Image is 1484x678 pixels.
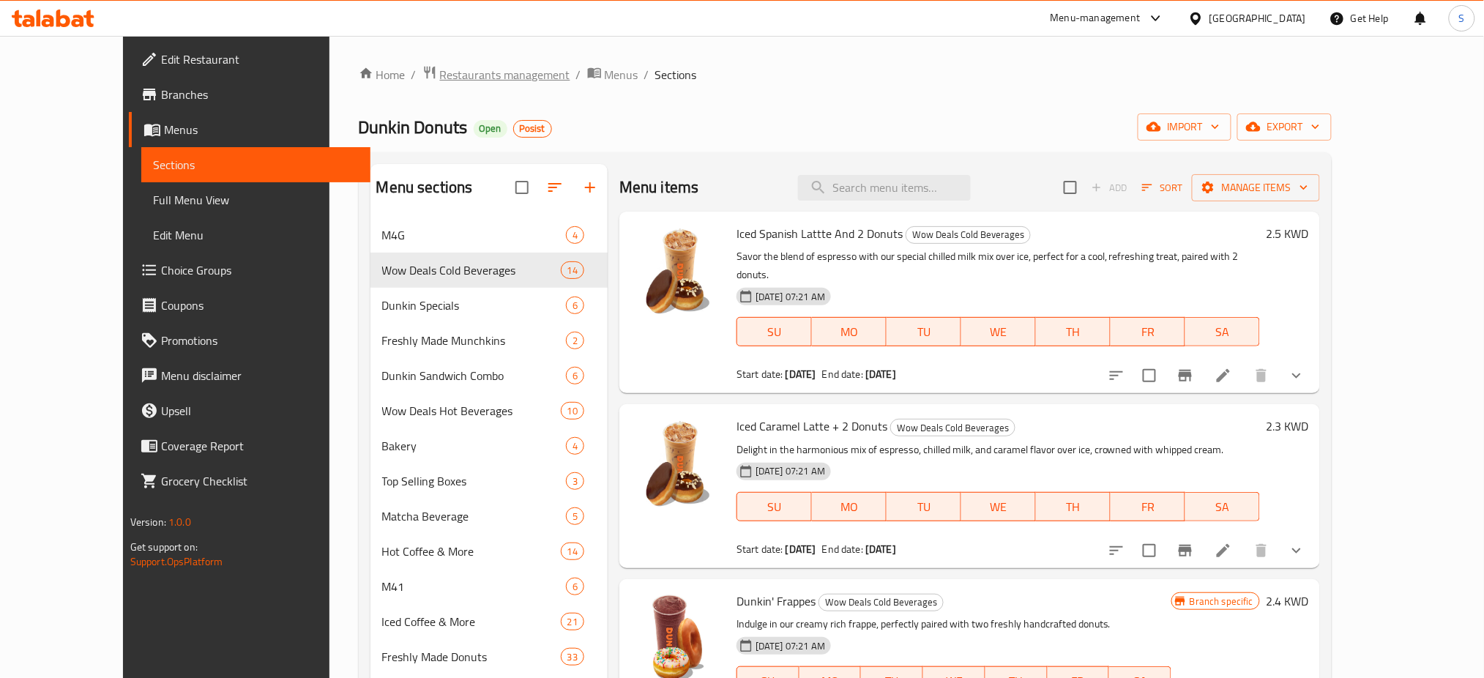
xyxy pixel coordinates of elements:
[906,226,1031,244] div: Wow Deals Cold Beverages
[561,543,584,560] div: items
[382,367,566,384] div: Dunkin Sandwich Combo
[1288,367,1305,384] svg: Show Choices
[129,428,371,463] a: Coverage Report
[961,492,1036,521] button: WE
[737,492,812,521] button: SU
[561,402,584,420] div: items
[130,537,198,556] span: Get support on:
[161,437,359,455] span: Coverage Report
[737,247,1260,284] p: Savor the blend of espresso with our special chilled milk mix over ice, perfect for a cool, refre...
[562,404,583,418] span: 10
[566,367,584,384] div: items
[129,77,371,112] a: Branches
[1244,358,1279,393] button: delete
[474,120,507,138] div: Open
[129,288,371,323] a: Coupons
[359,111,468,144] span: Dunkin Donuts
[892,321,955,343] span: TU
[566,578,584,595] div: items
[890,419,1015,436] div: Wow Deals Cold Beverages
[644,66,649,83] li: /
[376,176,473,198] h2: Menu sections
[1249,118,1320,136] span: export
[129,253,371,288] a: Choice Groups
[567,510,583,524] span: 5
[440,66,570,83] span: Restaurants management
[370,253,608,288] div: Wow Deals Cold Beverages14
[619,176,699,198] h2: Menu items
[891,420,1015,436] span: Wow Deals Cold Beverages
[567,228,583,242] span: 4
[161,472,359,490] span: Grocery Checklist
[161,297,359,314] span: Coupons
[967,321,1030,343] span: WE
[605,66,638,83] span: Menus
[576,66,581,83] li: /
[1042,321,1105,343] span: TH
[141,147,371,182] a: Sections
[382,261,561,279] span: Wow Deals Cold Beverages
[566,297,584,314] div: items
[818,321,881,343] span: MO
[1237,113,1332,141] button: export
[1185,492,1260,521] button: SA
[370,534,608,569] div: Hot Coffee & More14
[1099,533,1134,568] button: sort-choices
[370,463,608,499] div: Top Selling Boxes3
[750,290,831,304] span: [DATE] 07:21 AM
[562,545,583,559] span: 14
[161,332,359,349] span: Promotions
[1134,360,1165,391] span: Select to update
[786,365,816,384] b: [DATE]
[359,66,406,83] a: Home
[967,496,1030,518] span: WE
[566,472,584,490] div: items
[1209,10,1306,26] div: [GEOGRAPHIC_DATA]
[1134,535,1165,566] span: Select to update
[737,415,887,437] span: Iced Caramel Latte + 2 Donuts
[370,604,608,639] div: Iced Coffee & More21
[1266,416,1308,436] h6: 2.3 KWD
[865,365,896,384] b: [DATE]
[507,172,537,203] span: Select all sections
[819,594,944,611] div: Wow Deals Cold Beverages
[382,402,561,420] div: Wow Deals Hot Beverages
[130,513,166,532] span: Version:
[1111,317,1185,346] button: FR
[1116,496,1179,518] span: FR
[164,121,359,138] span: Menus
[1459,10,1465,26] span: S
[382,543,561,560] span: Hot Coffee & More
[743,496,806,518] span: SU
[168,513,191,532] span: 1.0.0
[906,226,1030,243] span: Wow Deals Cold Beverages
[750,464,831,478] span: [DATE] 07:21 AM
[382,297,566,314] span: Dunkin Specials
[370,288,608,323] div: Dunkin Specials6
[129,393,371,428] a: Upsell
[1244,533,1279,568] button: delete
[411,66,417,83] li: /
[631,416,725,510] img: Iced Caramel Latte + 2 Donuts
[567,369,583,383] span: 6
[566,507,584,525] div: items
[562,615,583,629] span: 21
[961,317,1036,346] button: WE
[514,122,551,135] span: Posist
[737,365,783,384] span: Start date:
[1279,358,1314,393] button: show more
[1036,317,1111,346] button: TH
[382,613,561,630] div: Iced Coffee & More
[562,264,583,277] span: 14
[129,42,371,77] a: Edit Restaurant
[865,540,896,559] b: [DATE]
[1142,179,1182,196] span: Sort
[153,156,359,174] span: Sections
[153,191,359,209] span: Full Menu View
[567,439,583,453] span: 4
[798,175,971,201] input: search
[161,261,359,279] span: Choice Groups
[1116,321,1179,343] span: FR
[382,332,566,349] span: Freshly Made Munchkins
[743,321,806,343] span: SU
